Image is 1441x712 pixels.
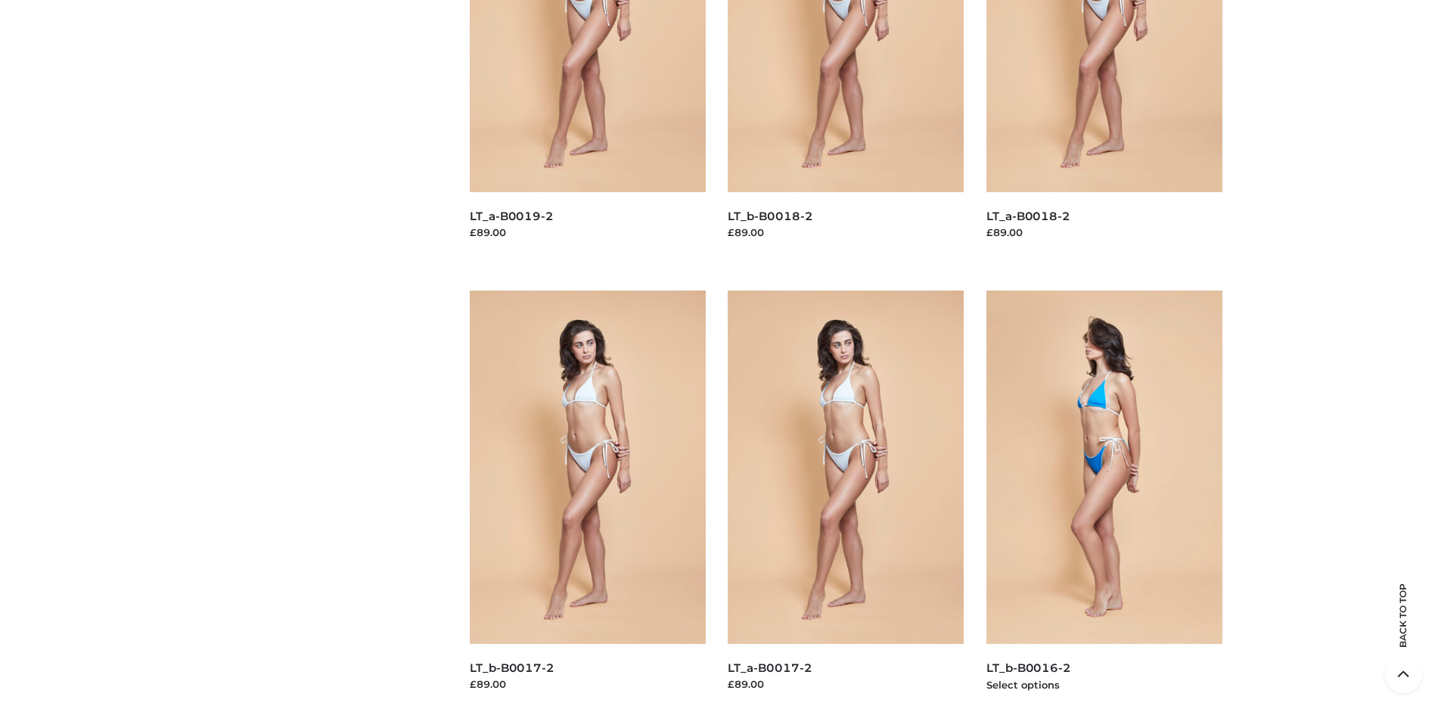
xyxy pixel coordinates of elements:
a: LT_b-B0016-2 [986,661,1071,675]
a: LT_a-B0019-2 [470,209,554,223]
a: LT_b-B0018-2 [728,209,812,223]
a: LT_a-B0018-2 [986,209,1070,223]
div: £89.00 [728,676,964,692]
div: £89.00 [728,225,964,240]
div: £89.00 [470,225,706,240]
div: £89.00 [986,225,1222,240]
a: LT_a-B0017-2 [728,661,812,675]
span: Back to top [1384,610,1422,648]
div: £89.00 [470,676,706,692]
a: Select options [986,679,1060,691]
a: LT_b-B0017-2 [470,661,554,675]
